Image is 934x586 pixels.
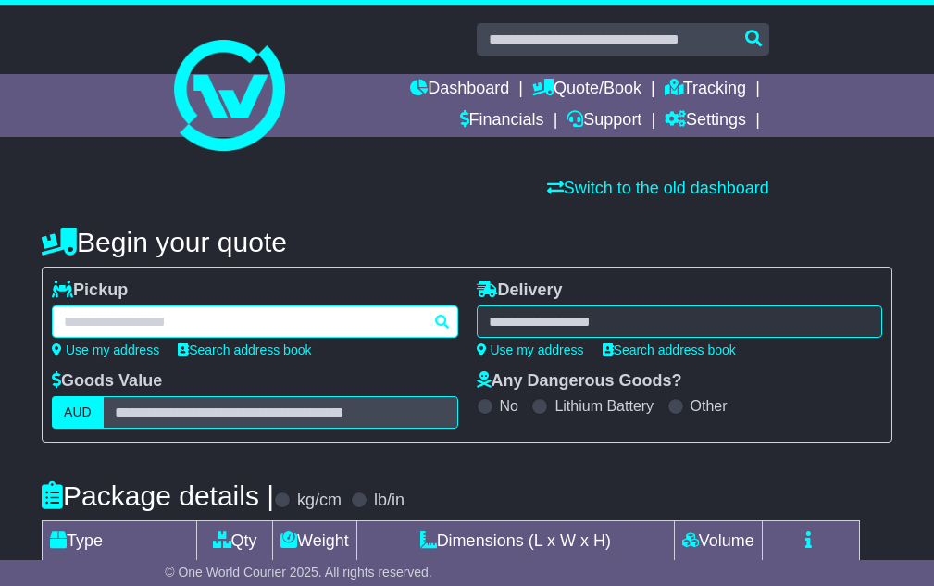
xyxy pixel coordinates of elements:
label: kg/cm [297,491,342,511]
span: © One World Courier 2025. All rights reserved. [165,565,432,580]
td: Qty [197,521,273,562]
label: Delivery [477,281,563,301]
a: Search address book [178,343,311,357]
a: Settings [665,106,746,137]
td: Type [43,521,197,562]
a: Quote/Book [532,74,641,106]
label: Goods Value [52,371,162,392]
label: No [500,397,518,415]
label: lb/in [374,491,405,511]
label: Lithium Battery [554,397,654,415]
a: Use my address [477,343,584,357]
h4: Begin your quote [42,227,892,257]
td: Volume [674,521,762,562]
a: Dashboard [410,74,509,106]
td: Weight [273,521,357,562]
a: Search address book [603,343,736,357]
label: Any Dangerous Goods? [477,371,682,392]
label: AUD [52,396,104,429]
a: Tracking [665,74,746,106]
td: Dimensions (L x W x H) [356,521,674,562]
label: Pickup [52,281,128,301]
a: Support [567,106,641,137]
a: Use my address [52,343,159,357]
label: Other [691,397,728,415]
h4: Package details | [42,480,274,511]
typeahead: Please provide city [52,305,457,338]
a: Financials [460,106,544,137]
a: Switch to the old dashboard [547,179,769,197]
